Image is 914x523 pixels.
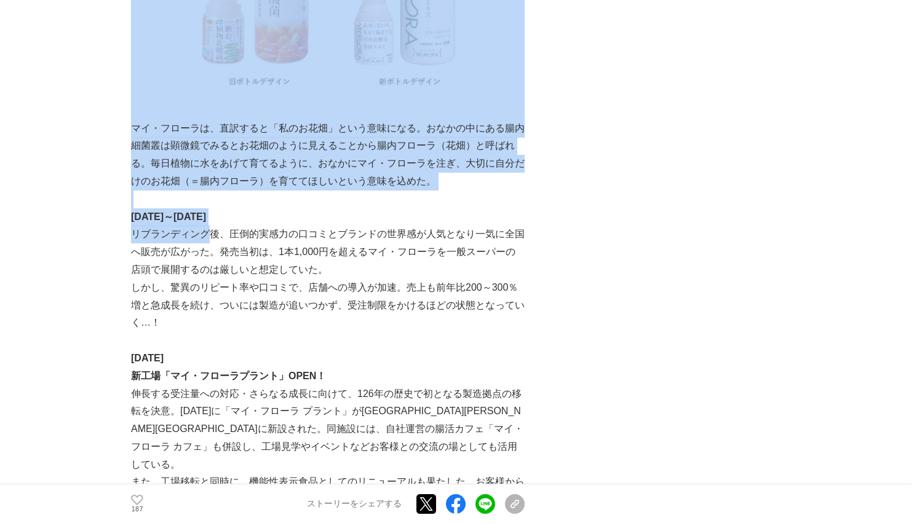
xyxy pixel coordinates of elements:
p: しかし、驚異のリピート率や口コミで、店舗への導入が加速。売上も前年比200～300％増と急成長を続け、ついには製造が追いつかず、受注制限をかけるほどの状態となっていく…！ [131,279,525,332]
p: 伸長する受注量への対応・さらなる成長に向けて、126年の歴史で初となる製造拠点の移転を決意。[DATE]に「マイ・フローラ プラント」が[GEOGRAPHIC_DATA][PERSON_NAME... [131,385,525,474]
strong: [DATE] [131,353,164,363]
p: 187 [131,506,143,513]
strong: 新工場「マイ・フローラプラント」OPEN！ [131,371,326,381]
strong: [DATE]～[DATE] [131,211,206,222]
p: リブランディング後、圧倒的実感力の口コミとブランドの世界感が人気となり一気に全国へ販売が広がった。発売当初は、1本1,000円を超えるマイ・フローラを一般スーパーの店頭で展開するのは厳しいと想定... [131,226,525,278]
p: マイ・フローラは、直訳すると「私のお花畑」という意味になる。おなかの中にある腸内細菌叢は顕微鏡でみるとお花畑のように見えることから腸内フローラ（花畑）と呼ばれる。毎日植物に水をあげて育てるように... [131,120,525,191]
p: ストーリーをシェアする [307,498,402,509]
